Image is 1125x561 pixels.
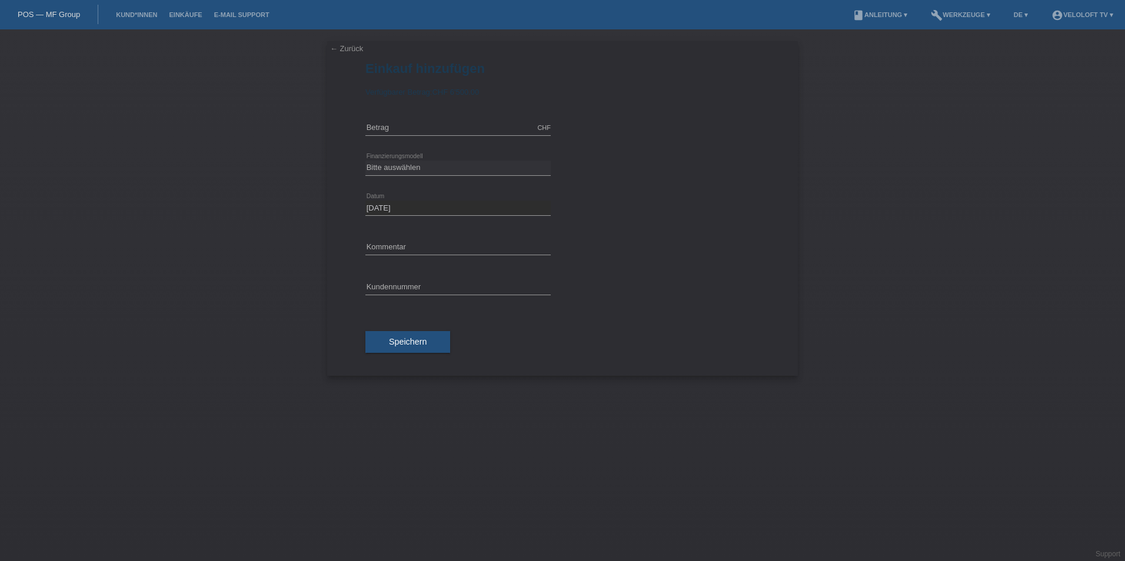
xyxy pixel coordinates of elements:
span: Speichern [389,337,427,346]
a: Support [1096,550,1120,558]
a: E-Mail Support [208,11,275,18]
a: POS — MF Group [18,10,80,19]
div: Verfügbarer Betrag: [365,88,760,96]
a: account_circleVeloLoft TV ▾ [1046,11,1119,18]
i: build [931,9,943,21]
a: bookAnleitung ▾ [847,11,913,18]
a: DE ▾ [1008,11,1034,18]
i: book [853,9,864,21]
button: Speichern [365,331,450,353]
a: Kund*innen [110,11,163,18]
i: account_circle [1051,9,1063,21]
a: Einkäufe [163,11,208,18]
a: buildWerkzeuge ▾ [925,11,996,18]
div: CHF [537,124,551,131]
a: ← Zurück [330,44,363,53]
h1: Einkauf hinzufügen [365,61,760,76]
span: CHF 6'500.00 [432,88,479,96]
